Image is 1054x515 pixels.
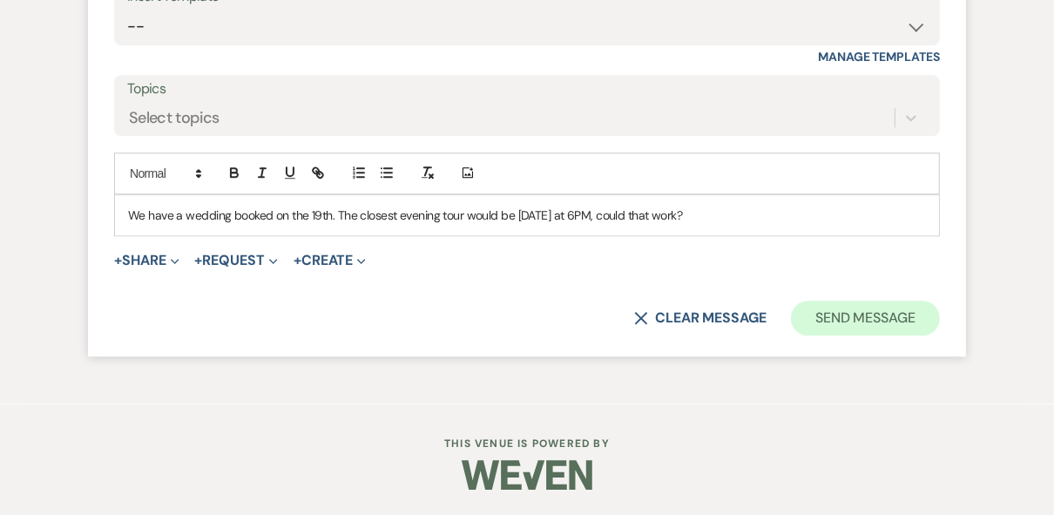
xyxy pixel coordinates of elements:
span: + [195,254,203,268]
button: Send Message [791,301,940,335]
span: + [114,254,122,268]
p: We have a wedding booked on the 19th. The closest evening tour would be [DATE] at 6PM, could that... [128,206,926,225]
img: Weven Logo [462,444,592,505]
button: Clear message [634,311,767,325]
div: Select topics [129,106,220,130]
button: Share [114,254,179,268]
span: + [294,254,301,268]
button: Create [294,254,366,268]
button: Request [195,254,278,268]
a: Manage Templates [818,49,940,64]
label: Topics [127,77,927,102]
